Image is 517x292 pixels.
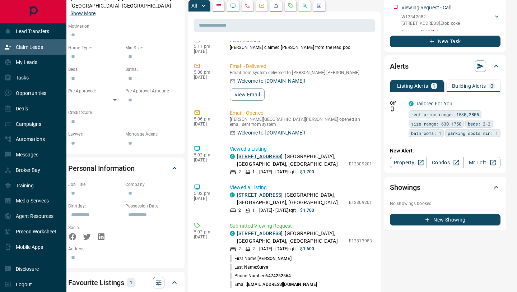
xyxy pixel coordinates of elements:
[390,100,404,106] p: Off
[230,3,236,9] svg: Lead Browsing Activity
[230,63,372,70] p: Email - Delivered
[191,3,197,8] p: All
[390,182,420,193] h2: Showings
[411,120,461,127] span: size range: 630,1758
[237,153,345,168] p: , [GEOGRAPHIC_DATA], [GEOGRAPHIC_DATA], [GEOGRAPHIC_DATA]
[216,3,222,9] svg: Notes
[390,106,395,111] svg: Push Notification Only
[247,282,317,287] span: [EMAIL_ADDRESS][DOMAIN_NAME]
[302,3,308,9] svg: Opportunities
[194,191,219,196] p: 5:02 pm
[125,45,179,51] p: Min Size:
[390,214,500,225] button: New Showing
[68,45,122,51] p: Home Type:
[194,158,219,163] p: [DATE]
[129,279,133,287] p: 1
[68,163,135,174] h2: Personal Information
[390,157,427,168] a: Property
[230,255,292,262] p: First Name:
[401,14,460,20] p: W12342082
[68,224,122,231] p: Social:
[259,169,296,175] p: [DATE] - [DATE] sqft
[390,200,500,207] p: No showings booked
[252,207,255,214] p: 1
[194,196,219,201] p: [DATE]
[68,109,179,116] p: Credit Score:
[230,88,265,101] button: View Email
[273,3,279,9] svg: Listing Alerts
[259,207,296,214] p: [DATE] - [DATE] sqft
[125,131,179,137] p: Mortgage Agent:
[194,229,219,234] p: 5:02 pm
[230,264,268,270] p: Last Name:
[237,230,345,245] p: , [GEOGRAPHIC_DATA], [GEOGRAPHIC_DATA], [GEOGRAPHIC_DATA]
[194,49,219,54] p: [DATE]
[125,203,179,209] p: Possession Date:
[259,246,296,252] p: [DATE] - [DATE] sqft
[390,179,500,196] div: Showings
[237,191,345,206] p: , [GEOGRAPHIC_DATA], [GEOGRAPHIC_DATA], [GEOGRAPHIC_DATA]
[300,207,314,214] p: $1,700
[238,207,241,214] p: 2
[416,101,452,106] a: Tailored For You
[390,58,500,75] div: Alerts
[349,199,372,206] p: E12309201
[401,4,451,12] p: Viewing Request - Call
[411,129,441,137] span: bathrooms: 1
[252,169,255,175] p: 1
[427,157,464,168] a: Condos
[257,265,268,270] span: Surya
[316,3,322,9] svg: Agent Actions
[397,83,428,88] p: Listing Alerts
[230,145,372,153] p: Viewed a Listing
[237,77,305,85] p: Welcome to [DOMAIN_NAME]!
[230,117,372,127] p: [PERSON_NAME][GEOGRAPHIC_DATA][PERSON_NAME] opened an email sent from system
[230,192,235,197] div: condos.ca
[68,66,122,73] p: Beds:
[401,29,500,36] p: 5:11 p.m. [DATE] - Overdue
[237,192,283,198] a: [STREET_ADDRESS]
[401,12,500,28] div: W12342082[STREET_ADDRESS],Etobicoke
[68,23,179,29] p: Motivation:
[194,152,219,158] p: 5:02 pm
[68,181,122,188] p: Job Title:
[265,273,291,278] span: 6474252564
[194,44,219,49] p: 5:11 pm
[390,147,500,155] p: New Alert:
[125,88,179,94] p: Pre-Approval Amount:
[411,111,479,118] span: rent price range: 1530,2805
[70,10,96,17] button: Show More
[252,246,255,252] p: 2
[448,129,498,137] span: parking spots min: 1
[68,246,179,252] p: Address:
[244,3,250,9] svg: Calls
[237,129,305,137] p: Welcome to [DOMAIN_NAME]!
[230,70,372,75] p: Email from system delivered to [PERSON_NAME] [PERSON_NAME]
[230,109,372,117] p: Email - Opened
[194,70,219,75] p: 5:06 pm
[68,277,124,288] h2: Favourite Listings
[300,169,314,175] p: $1,700
[68,160,179,177] div: Personal Information
[238,246,241,252] p: 2
[452,83,486,88] p: Building Alerts
[237,231,283,236] a: [STREET_ADDRESS]
[230,154,235,159] div: condos.ca
[230,184,372,191] p: Viewed a Listing
[490,83,493,88] p: 0
[230,231,235,236] div: condos.ca
[230,281,317,288] p: Email:
[300,246,314,252] p: $1,600
[238,169,241,175] p: 2
[194,234,219,239] p: [DATE]
[125,66,179,73] p: Baths:
[390,60,409,72] h2: Alerts
[257,256,291,261] span: [PERSON_NAME]
[288,3,293,9] svg: Requests
[68,274,179,291] div: Favourite Listings1
[468,120,490,127] span: beds: 2-2
[433,83,436,88] p: 1
[409,101,414,106] div: condos.ca
[401,20,460,27] p: [STREET_ADDRESS] , Etobicoke
[230,44,372,51] p: [PERSON_NAME] claimed [PERSON_NAME] from the lead pool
